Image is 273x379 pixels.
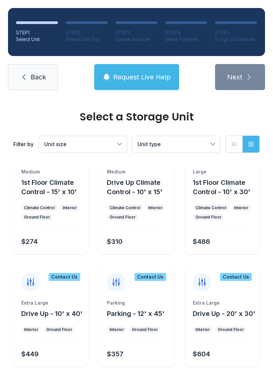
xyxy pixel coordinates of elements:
div: STEP 2 [66,29,108,36]
div: Ground Floor [46,327,72,332]
div: Select a Storage Unit [13,111,260,122]
span: Next [227,72,242,82]
div: Select Unit [16,36,58,43]
span: Back [31,72,46,82]
div: $449 [21,349,39,359]
div: Create Account [116,36,157,43]
div: Extra Large [193,300,252,306]
button: Drive Up Climate Control - 10' x 15' [107,178,171,197]
div: Interior [63,205,77,211]
div: Medium [107,168,166,175]
div: Interior [234,205,248,211]
div: Parking [107,300,166,306]
div: Contact Us [135,273,166,281]
button: Unit size [39,136,127,152]
div: Extra Large [21,300,80,306]
div: Ground Floor [218,327,244,332]
div: STEP 5 [215,29,257,36]
button: Parking - 12' x 45' [107,309,164,318]
button: 1st Floor Climate Control - 15' x 10' [21,178,86,197]
div: Medium [21,168,80,175]
span: Unit type [137,141,161,147]
div: Interior [195,327,210,332]
div: Climate Control [110,205,140,211]
div: Interior [148,205,162,211]
div: Climate Control [24,205,55,211]
div: Climate Control [195,205,226,211]
div: Ground Floor [24,215,50,220]
div: Ground Floor [132,327,158,332]
div: Ground Floor [110,215,136,220]
div: Large [193,168,252,175]
div: Contact Us [49,273,80,281]
div: Ground Floor [195,215,221,220]
span: Drive Up Climate Control - 10' x 15' [107,178,162,196]
div: STEP 3 [116,29,157,36]
button: Unit type [132,136,220,152]
div: $274 [21,237,38,246]
span: Unit size [44,141,67,147]
div: $486 [193,237,210,246]
div: Contact Us [220,273,252,281]
span: Parking - 12' x 45' [107,310,164,318]
span: Drive Up - 10' x 40' [21,310,83,318]
span: 1st Floor Climate Control - 15' x 10' [21,178,77,196]
div: $357 [107,349,124,359]
button: Drive Up - 20' x 30' [193,309,255,318]
div: $604 [193,349,210,359]
div: Select Unit Tier [66,36,108,43]
div: Make Payment [165,36,207,43]
div: STEP 4 [165,29,207,36]
button: 1st Floor Climate Control - 10' x 30' [193,178,257,197]
div: Filter by [13,140,34,148]
button: Drive Up - 10' x 40' [21,309,83,318]
div: STEP 1 [16,29,58,36]
div: Interior [110,327,124,332]
span: Request Live Help [113,72,171,82]
div: Interior [24,327,38,332]
div: $310 [107,237,123,246]
span: 1st Floor Climate Control - 10' x 30' [193,178,250,196]
span: Drive Up - 20' x 30' [193,310,255,318]
div: E-Sign Documents [215,36,257,43]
